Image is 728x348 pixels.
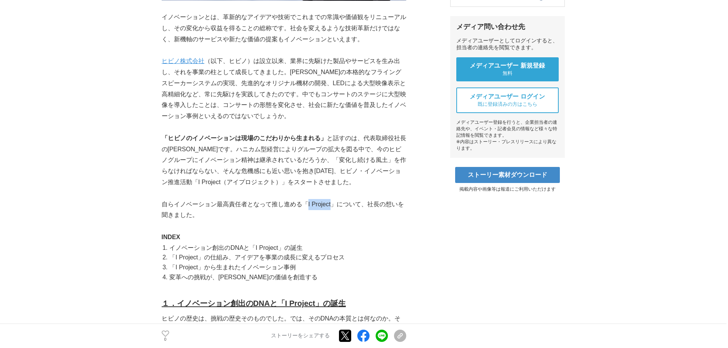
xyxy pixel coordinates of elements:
p: ストーリーをシェアする [271,333,330,340]
span: 無料 [503,70,512,77]
li: 変革への挑戦が、[PERSON_NAME]の価値を創造する [168,272,406,282]
strong: 「ヒビノのイノベーションは現場のこだわりから生まれる」 [162,135,327,141]
span: 既に登録済みの方はこちら [478,101,537,108]
li: 「I Project」の仕組み、アイデアを事業の成長に変えるプロセス [168,253,406,262]
div: メディアユーザー登録を行うと、企業担当者の連絡先や、イベント・記者会見の情報など様々な特記情報を閲覧できます。 ※内容はストーリー・プレスリリースにより異なります。 [456,119,559,152]
a: メディアユーザー 新規登録 無料 [456,57,559,81]
strong: INDEX [162,234,180,240]
p: 自らイノベーション最高責任者となって推し進める「I Project」について、社長の想いを聞きました。 [162,199,406,221]
span: メディアユーザー ログイン [470,93,545,101]
div: メディア問い合わせ先 [456,22,559,31]
div: メディアユーザーとしてログインすると、担当者の連絡先を閲覧できます。 [456,37,559,51]
a: ストーリー素材ダウンロード [455,167,560,183]
span: メディアユーザー 新規登録 [470,62,545,70]
p: （以下、ヒビノ）は設立以来、業界に先駆けた製品やサービスを生み出し、それを事業の柱として成長してきました。[PERSON_NAME]の本格的なフライングスピーカーシステムの実現、先進的なオリジナ... [162,56,406,122]
p: イノベーションとは、革新的なアイデアや技術でこれまでの常識や価値観をリニューアルし、その変化から収益を得ることの総称です。社会を変えるような技術革新だけではなく、新機軸のサービスや新たな価値の提... [162,12,406,45]
a: メディアユーザー ログイン 既に登録済みの方はこちら [456,87,559,113]
p: 掲載内容や画像等は報道にご利用いただけます [450,186,565,193]
p: ヒビノの歴史は、挑戦の歴史そのものでした。では、そのDNAの本質とは何なのか。そしてなぜ今、改めてI Projectという仕組みが必要だったのでしょうか。 [162,313,406,335]
li: イノベーション創出のDNAと「I Project」の誕生 [168,243,406,253]
li: 「I Project」から生まれたイノベーション事例 [168,262,406,272]
p: と話すのは、代表取締役社長の[PERSON_NAME]です。ハニカム型経営によりグループの拡大を図る中で、今のヒビノグループにイノベーション精神は継承されているだろうか、「変化し続ける風土」を作... [162,133,406,188]
p: 0 [162,338,169,342]
a: ヒビノ株式会社 [162,58,204,64]
u: １．イノベーション創出のDNAと「I Project」の誕生 [162,299,346,308]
